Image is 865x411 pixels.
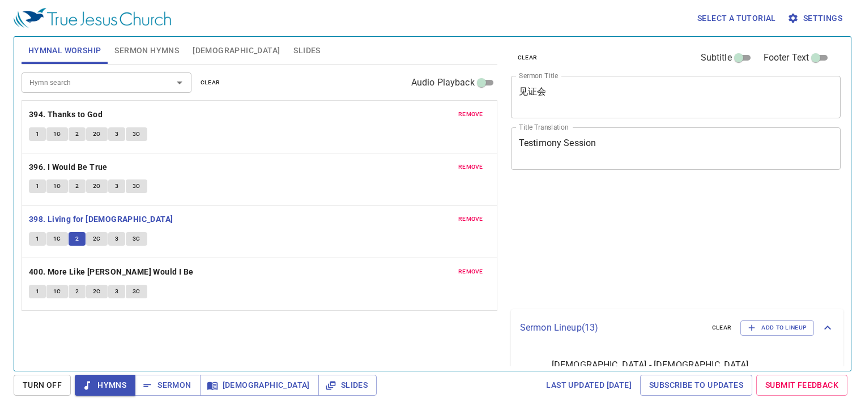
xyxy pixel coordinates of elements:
[126,179,147,193] button: 3C
[133,181,140,191] span: 3C
[115,286,118,297] span: 3
[194,76,227,89] button: clear
[86,179,108,193] button: 2C
[451,212,490,226] button: remove
[756,375,847,396] a: Submit Feedback
[36,181,39,191] span: 1
[114,44,179,58] span: Sermon Hymns
[693,8,781,29] button: Select a tutorial
[29,160,109,174] button: 396. I Would Be True
[518,53,538,63] span: clear
[75,375,135,396] button: Hymns
[14,8,171,28] img: True Jesus Church
[14,375,71,396] button: Turn Off
[46,127,68,141] button: 1C
[29,265,194,279] b: 400. More Like [PERSON_NAME] Would I Be
[69,285,86,298] button: 2
[293,44,320,58] span: Slides
[75,286,79,297] span: 2
[108,285,125,298] button: 3
[46,179,68,193] button: 1C
[712,323,732,333] span: clear
[29,212,175,226] button: 398. Living for [DEMOGRAPHIC_DATA]
[546,378,632,392] span: Last updated [DATE]
[318,375,377,396] button: Slides
[29,108,103,122] b: 394. Thanks to God
[458,214,483,224] span: remove
[29,285,46,298] button: 1
[86,127,108,141] button: 2C
[46,285,68,298] button: 1C
[115,181,118,191] span: 3
[36,286,39,297] span: 1
[640,375,752,396] a: Subscribe to Updates
[520,321,703,335] p: Sermon Lineup ( 13 )
[93,286,101,297] span: 2C
[748,323,807,333] span: Add to Lineup
[511,51,544,65] button: clear
[29,179,46,193] button: 1
[126,127,147,141] button: 3C
[36,129,39,139] span: 1
[115,129,118,139] span: 3
[519,86,833,108] textarea: 见证会
[23,378,62,392] span: Turn Off
[697,11,776,25] span: Select a tutorial
[458,267,483,277] span: remove
[451,108,490,121] button: remove
[93,234,101,244] span: 2C
[133,234,140,244] span: 3C
[790,11,842,25] span: Settings
[458,162,483,172] span: remove
[411,76,475,89] span: Audio Playback
[29,265,195,279] button: 400. More Like [PERSON_NAME] Would I Be
[46,232,68,246] button: 1C
[53,181,61,191] span: 1C
[552,358,753,386] span: [DEMOGRAPHIC_DATA] - [DEMOGRAPHIC_DATA][PERSON_NAME] - [GEOGRAPHIC_DATA]
[740,320,814,335] button: Add to Lineup
[209,378,310,392] span: [DEMOGRAPHIC_DATA]
[506,182,776,305] iframe: from-child
[133,286,140,297] span: 3C
[126,285,147,298] button: 3C
[29,212,173,226] b: 398. Living for [DEMOGRAPHIC_DATA]
[511,309,843,346] div: Sermon Lineup(13)clearAdd to Lineup
[764,51,809,65] span: Footer Text
[201,78,220,88] span: clear
[108,179,125,193] button: 3
[649,378,743,392] span: Subscribe to Updates
[133,129,140,139] span: 3C
[53,129,61,139] span: 1C
[36,234,39,244] span: 1
[327,378,368,392] span: Slides
[200,375,319,396] button: [DEMOGRAPHIC_DATA]
[765,378,838,392] span: Submit Feedback
[53,286,61,297] span: 1C
[69,179,86,193] button: 2
[193,44,280,58] span: [DEMOGRAPHIC_DATA]
[451,265,490,279] button: remove
[75,181,79,191] span: 2
[29,160,108,174] b: 396. I Would Be True
[69,232,86,246] button: 2
[542,375,636,396] a: Last updated [DATE]
[53,234,61,244] span: 1C
[115,234,118,244] span: 3
[93,181,101,191] span: 2C
[75,234,79,244] span: 2
[93,129,101,139] span: 2C
[28,44,101,58] span: Hymnal Worship
[135,375,200,396] button: Sermon
[29,232,46,246] button: 1
[451,160,490,174] button: remove
[172,75,188,91] button: Open
[84,378,126,392] span: Hymns
[108,127,125,141] button: 3
[75,129,79,139] span: 2
[458,109,483,119] span: remove
[785,8,847,29] button: Settings
[69,127,86,141] button: 2
[86,285,108,298] button: 2C
[86,232,108,246] button: 2C
[701,51,732,65] span: Subtitle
